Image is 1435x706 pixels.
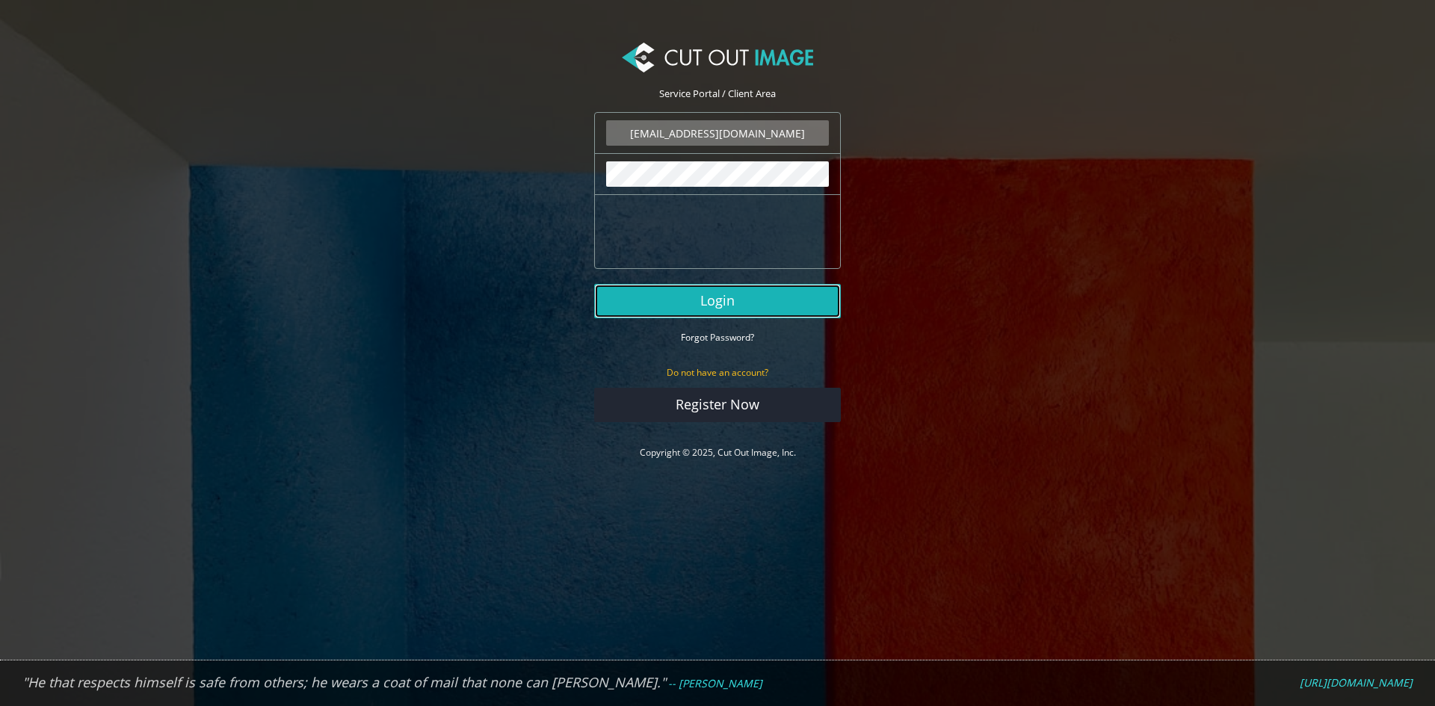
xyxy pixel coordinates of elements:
button: Login [594,284,841,318]
a: [URL][DOMAIN_NAME] [1300,676,1413,690]
small: Do not have an account? [667,366,768,379]
em: -- [PERSON_NAME] [668,676,762,690]
img: Cut Out Image [622,43,813,72]
small: Forgot Password? [681,331,754,344]
a: Register Now [594,388,841,422]
a: Copyright © 2025, Cut Out Image, Inc. [640,446,796,459]
input: Email Address [606,120,829,146]
span: Service Portal / Client Area [659,87,776,100]
a: Forgot Password? [681,330,754,344]
em: "He that respects himself is safe from others; he wears a coat of mail that none can [PERSON_NAME]." [22,673,666,691]
em: [URL][DOMAIN_NAME] [1300,675,1413,690]
iframe: reCAPTCHA [606,202,833,261]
